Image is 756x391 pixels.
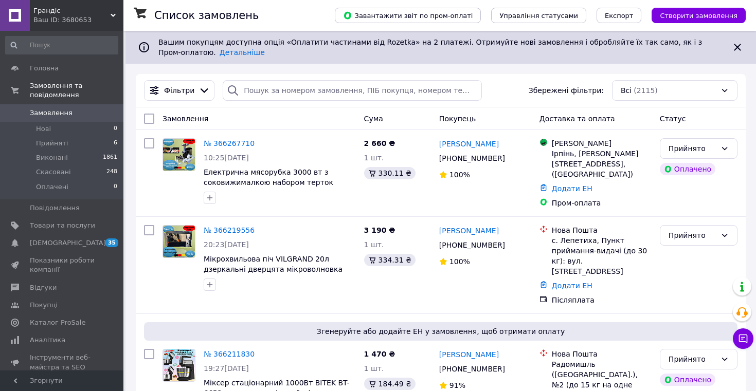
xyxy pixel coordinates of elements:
img: Фото товару [163,226,195,257]
span: 35 [105,238,118,247]
span: Створити замовлення [660,12,737,20]
span: Інструменти веб-майстра та SEO [30,353,95,371]
span: (2115) [634,86,658,95]
a: [PERSON_NAME] [439,349,499,360]
a: № 366267710 [204,139,255,147]
button: Експорт [597,8,642,23]
img: Фото товару [163,349,195,381]
span: Показники роботи компанії [30,256,95,274]
a: Мікрохвильова піч VILGRAND 20л дзеркальні дверцята мікроволновка мікрохвильовка настільна [204,255,343,284]
div: [PHONE_NUMBER] [437,151,507,165]
div: 334.31 ₴ [364,254,416,266]
div: 330.11 ₴ [364,167,416,179]
span: Скасовані [36,167,71,177]
span: Грандіс [33,6,111,15]
span: Вашим покупцям доступна опція «Оплатити частинами від Rozetka» на 2 платежі. Отримуйте нові замов... [158,38,702,57]
span: 100% [449,257,470,266]
a: Детальніше [220,48,265,57]
div: [PERSON_NAME] [552,138,652,148]
span: 3 190 ₴ [364,226,395,234]
div: Ваш ID: 3680653 [33,15,123,25]
h1: Список замовлень [154,9,259,22]
a: № 366211830 [204,350,255,358]
span: Покупці [30,301,58,310]
span: [DEMOGRAPHIC_DATA] [30,238,106,248]
span: Покупець [439,115,476,123]
div: Оплачено [660,163,715,175]
div: Ірпінь, [PERSON_NAME][STREET_ADDRESS], ([GEOGRAPHIC_DATA]) [552,148,652,179]
div: Прийнято [669,143,716,154]
span: Замовлення та повідомлення [30,81,123,100]
span: 248 [106,167,117,177]
span: Виконані [36,153,68,162]
span: 100% [449,171,470,179]
input: Пошук за номером замовлення, ПІБ покупця, номером телефону, Email, номером накладної [223,80,482,101]
a: [PERSON_NAME] [439,139,499,149]
span: Завантажити звіт по пром-оплаті [343,11,473,20]
span: Замовлення [30,108,73,118]
a: Створити замовлення [641,11,746,19]
span: Фільтри [164,85,194,96]
span: Статус [660,115,686,123]
input: Пошук [5,36,118,54]
span: Замовлення [163,115,208,123]
span: Каталог ProSale [30,318,85,327]
span: Нові [36,124,51,134]
span: Товари та послуги [30,221,95,230]
span: Відгуки [30,283,57,292]
div: Прийнято [669,230,716,241]
a: Фото товару [163,138,195,171]
span: 1 470 ₴ [364,350,395,358]
span: 1861 [103,153,117,162]
a: Фото товару [163,225,195,258]
span: 0 [114,182,117,192]
button: Чат з покупцем [733,328,753,349]
div: Нова Пошта [552,349,652,359]
span: 1 шт. [364,364,384,373]
span: 1 шт. [364,154,384,162]
a: [PERSON_NAME] [439,226,499,236]
button: Створити замовлення [652,8,746,23]
div: [PHONE_NUMBER] [437,238,507,252]
span: Управління статусами [499,12,578,20]
button: Управління статусами [491,8,586,23]
a: Додати ЕН [552,282,592,290]
span: 6 [114,139,117,148]
span: 2 660 ₴ [364,139,395,147]
span: Доставка та оплата [539,115,615,123]
span: 1 шт. [364,240,384,249]
span: 10:25[DATE] [204,154,249,162]
img: Фото товару [163,139,195,171]
a: Електрична мясорубка 3000 вт з соковижималкою набором терток електро потужна насадка для ковбаси ... [204,168,353,207]
span: 91% [449,381,465,389]
div: 184.49 ₴ [364,378,416,390]
span: Згенеруйте або додайте ЕН у замовлення, щоб отримати оплату [148,326,733,337]
div: [PHONE_NUMBER] [437,362,507,376]
span: Повідомлення [30,203,80,213]
span: Головна [30,64,59,73]
div: Нова Пошта [552,225,652,235]
span: Оплачені [36,182,68,192]
span: Прийняті [36,139,68,148]
span: Експорт [605,12,634,20]
span: Аналітика [30,336,65,345]
span: 0 [114,124,117,134]
div: Пром-оплата [552,198,652,208]
a: № 366219556 [204,226,255,234]
div: Післяплата [552,295,652,305]
span: 19:27[DATE] [204,364,249,373]
span: 20:23[DATE] [204,240,249,249]
a: Додати ЕН [552,184,592,193]
button: Завантажити звіт по пром-оплаті [335,8,481,23]
div: с. Лепетиха, Пункт приймання-видачі (до 30 кг): вул. [STREET_ADDRESS] [552,235,652,276]
span: Cума [364,115,383,123]
a: Фото товару [163,349,195,382]
span: Збережені фільтри: [529,85,604,96]
span: Всі [621,85,632,96]
div: Прийнято [669,353,716,365]
div: Оплачено [660,374,715,386]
